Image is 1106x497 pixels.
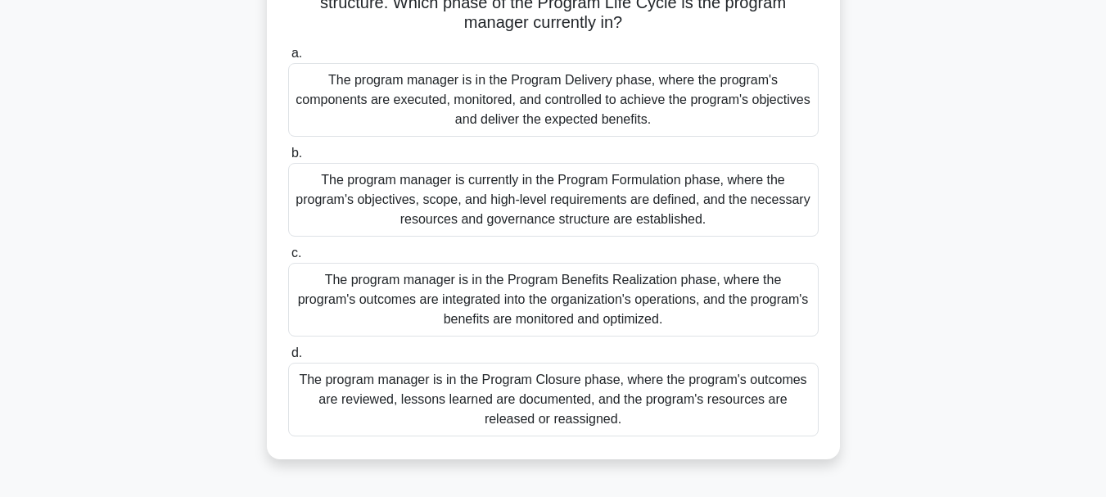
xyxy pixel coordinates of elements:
[291,346,302,359] span: d.
[288,363,819,436] div: The program manager is in the Program Closure phase, where the program's outcomes are reviewed, l...
[288,263,819,337] div: The program manager is in the Program Benefits Realization phase, where the program's outcomes ar...
[291,246,301,260] span: c.
[291,146,302,160] span: b.
[288,63,819,137] div: The program manager is in the Program Delivery phase, where the program's components are executed...
[291,46,302,60] span: a.
[288,163,819,237] div: The program manager is currently in the Program Formulation phase, where the program's objectives...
